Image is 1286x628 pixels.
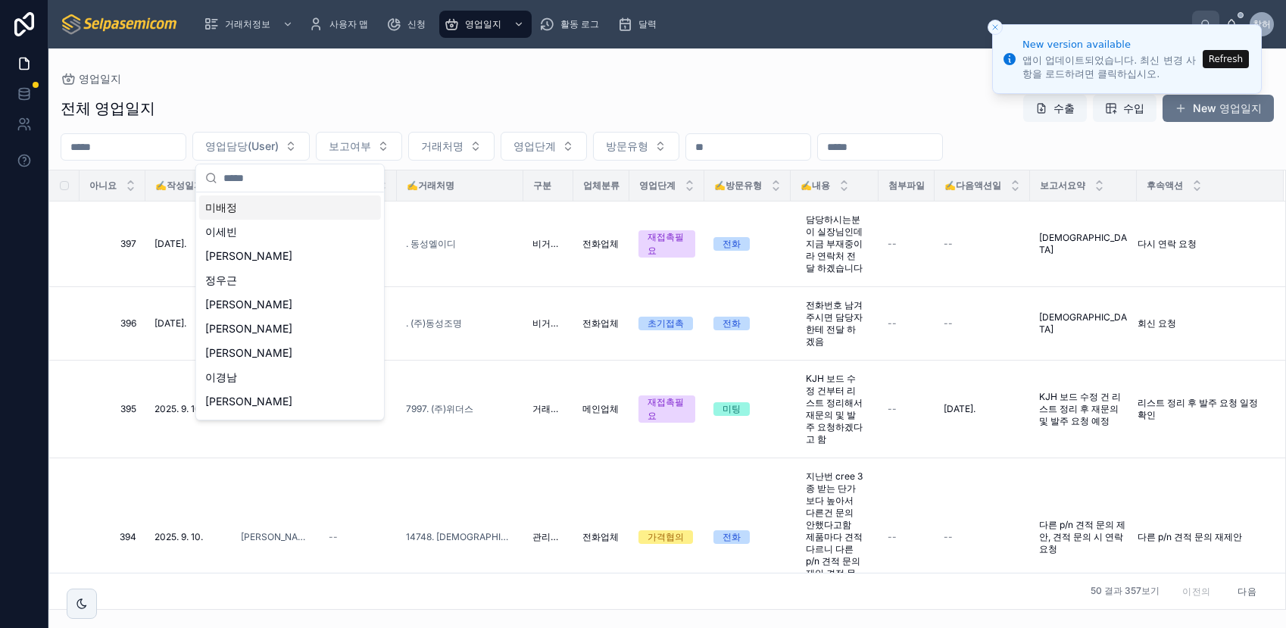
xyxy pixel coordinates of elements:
span: 50 결과 357보기 [1091,586,1160,598]
span: 영업단계 [639,180,676,192]
button: Close toast [988,20,1003,35]
a: . (주)동성조명 [406,317,514,330]
div: New version available [1022,37,1198,52]
span: [DATE]. [155,238,186,250]
span: 영업일지 [79,71,121,86]
a: 거래업체 [532,403,564,415]
span: [DEMOGRAPHIC_DATA] [1039,232,1128,256]
span: 전화업체 [582,317,619,330]
span: 신청 [407,18,426,30]
span: 보고서요약 [1040,180,1085,192]
span: 활동 로그 [560,18,599,30]
a: 사용자 맵 [304,11,379,38]
span: 영업담당(User) [205,139,279,154]
a: 재접촉필요 [638,395,695,423]
a: 다시 연락 요청 [1138,238,1266,250]
span: 영업단계 [513,139,556,154]
span: 지난번 cree 3종 받는 단가보다 높아서 다른건 문의 안했다고함 제품마다 견적 다르니 다른 p/n 견적 문의 제안 견적 문의건 생길시 문의 주기로 [806,470,863,604]
span: 비거래업체 [532,317,564,330]
span: [PERSON_NAME] [205,321,292,336]
span: [DATE]. [155,317,186,330]
span: 첨부파일 [888,180,925,192]
a: 영업일지 [439,11,532,38]
a: 전화 [713,237,782,251]
a: [PERSON_NAME] [241,531,311,543]
div: 재접촉필요 [648,230,686,258]
div: 미팅 [723,402,741,416]
span: 전화번호 남겨주시면 담당자한테 전달 하겠음 [806,299,863,348]
span: ✍️작성일자 [155,180,203,192]
span: 후속액션 [1147,180,1183,192]
span: -- [888,317,897,330]
font: 수출 [1053,101,1075,116]
a: [DATE]. [944,403,1021,415]
button: 다음 [1227,580,1267,603]
div: 앱이 업데이트되었습니다. 최신 변경 사항을 로드하려면 클릭하십시오. [1022,54,1198,81]
a: 지난번 cree 3종 받는 단가보다 높아서 다른건 문의 안했다고함 제품마다 견적 다르니 다른 p/n 견적 문의 제안 견적 문의건 생길시 문의 주기로 [800,464,869,610]
a: 다른 p/n 견적 문의 제안, 견적 문의 시 연락 요청 [1039,519,1128,555]
span: 영업일지 [465,18,501,30]
a: 2025. 9. 10. [155,531,223,543]
font: New 영업일지 [1193,101,1262,116]
span: ✍️거래처명 [407,180,454,192]
span: [PERSON_NAME] [205,394,292,409]
span: 정우근 [205,273,237,288]
span: 아니요 [89,180,117,192]
span: [DEMOGRAPHIC_DATA] [1039,311,1128,336]
span: [PERSON_NAME] [205,248,292,264]
a: 전화 [713,317,782,330]
a: 전화업체 [582,238,620,250]
div: 가격협의 [648,530,684,544]
a: 가격협의 [638,530,695,544]
a: KJH 보드 수정 건부터 리스트 정리해서 재문의 및 발주 요청하겠다고 함 [800,367,869,451]
a: -- [888,238,925,250]
a: -- [944,238,1021,250]
span: -- [944,238,953,250]
a: . 동성엘이디 [406,238,456,250]
a: 미팅 [713,402,782,416]
span: 다시 연락 요청 [1138,238,1197,250]
span: [PERSON_NAME] [205,345,292,361]
a: 관리업체 [532,531,564,543]
span: . (주)동성조명 [406,317,462,330]
a: KJH 보드 수정 건 리스트 정리 후 재문의 및 발주 요청 예정 [1039,391,1128,427]
span: [PERSON_NAME] [205,297,292,312]
a: . 동성엘이디 [406,238,514,250]
a: 395 [98,403,136,415]
span: -- [944,531,953,543]
span: -- [888,238,897,250]
button: 선택 버튼 [408,132,495,161]
span: ✍️다음액션일 [944,180,1001,192]
div: 스크롤 가능한 콘텐츠 [192,8,1192,41]
span: -- [329,531,338,543]
h1: 전체 영업일지 [61,98,155,119]
span: ✍️방문유형 [714,180,762,192]
a: 재접촉필요 [638,230,695,258]
a: [DATE]. [155,317,223,330]
span: 2025. 9. 10. [155,403,203,415]
span: [DATE]. [944,403,975,415]
a: 달력 [613,11,667,38]
span: 397 [98,238,136,250]
span: 달력 [638,18,657,30]
button: 수입 [1093,95,1156,122]
a: 전화 [713,530,782,544]
a: 영업일지 [61,71,121,86]
span: 구분 [533,180,551,192]
a: -- [888,403,925,415]
a: 전화업체 [582,317,620,330]
span: 다른 p/n 견적 문의 재제안 [1138,531,1242,543]
button: 선택 버튼 [593,132,679,161]
span: -- [944,317,953,330]
img: App logo [61,12,179,36]
a: 394 [98,531,136,543]
a: 활동 로그 [535,11,610,38]
span: 창허 [1253,18,1271,30]
a: 14748. [DEMOGRAPHIC_DATA] [406,531,514,543]
div: 전화 [723,237,741,251]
